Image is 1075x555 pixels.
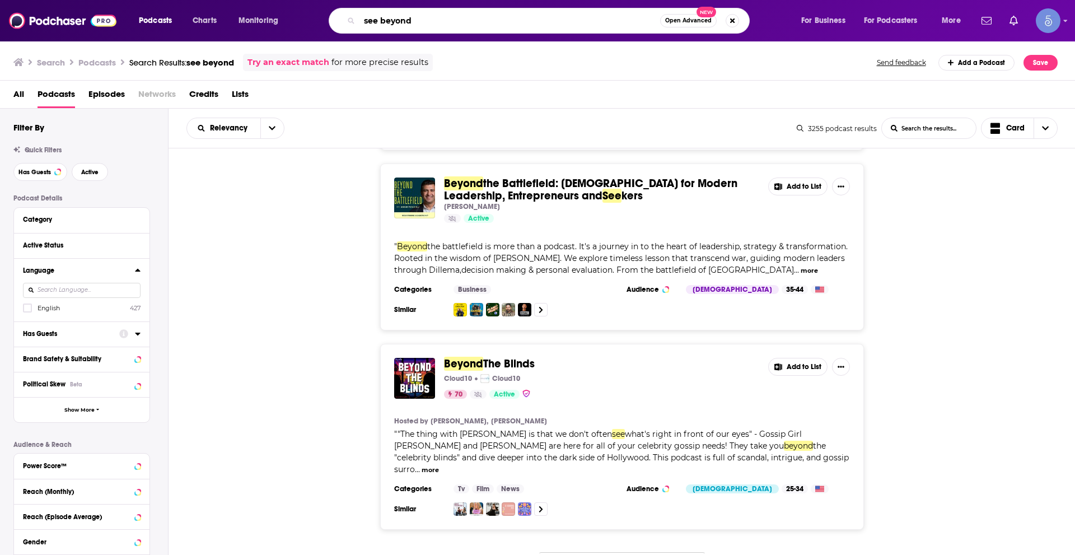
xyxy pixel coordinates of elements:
[247,56,329,69] a: Try an exact match
[934,12,975,30] button: open menu
[394,441,849,474] span: the "celebrity blinds" and dive deeper into the dark side of Hollywood. This podcast is full of s...
[260,118,284,138] button: open menu
[359,12,660,30] input: Search podcasts, credits, & more...
[185,12,223,30] a: Charts
[464,214,494,223] a: Active
[187,124,260,132] button: open menu
[394,429,849,474] span: "
[72,163,108,181] button: Active
[454,285,491,294] a: Business
[23,509,141,523] button: Reach (Episode Average)
[64,407,95,413] span: Show More
[25,146,62,154] span: Quick Filters
[23,283,141,298] input: Search Language...
[23,216,133,223] div: Category
[431,417,488,426] a: [PERSON_NAME],
[14,397,149,422] button: Show More
[23,462,131,470] div: Power Score™
[422,465,439,475] button: more
[38,85,75,108] a: Podcasts
[23,355,131,363] div: Brand Safety & Suitability
[768,358,828,376] button: Add to List
[23,484,141,498] button: Reach (Monthly)
[697,7,717,17] span: New
[129,57,234,68] a: Search Results:see beyond
[518,303,531,316] img: The Diary Of A CEO with Steven Bartlett
[444,176,483,190] span: Beyond
[454,484,469,493] a: Tv
[394,417,428,426] h4: Hosted by
[397,241,427,251] span: Beyond
[502,303,515,316] a: On Purpose with Jay Shetty
[23,330,112,338] div: Has Guests
[486,303,499,316] img: Planet Money
[483,357,535,371] span: The Blinds
[938,55,1015,71] a: Add a Podcast
[1036,8,1060,33] span: Logged in as Spiral5-G1
[468,213,489,225] span: Active
[9,10,116,31] img: Podchaser - Follow, Share and Rate Podcasts
[210,124,251,132] span: Relevancy
[444,358,535,370] a: BeyondThe Blinds
[768,178,828,195] button: Add to List
[873,58,929,67] button: Send feedback
[23,238,141,252] button: Active Status
[497,484,524,493] a: News
[454,303,467,316] a: All Ears English Podcast
[470,303,483,316] a: The Ramsey Show
[394,358,435,399] img: Beyond The Blinds
[13,85,24,108] a: All
[660,14,717,27] button: Open AdvancedNew
[627,484,677,493] h3: Audience
[502,502,515,516] a: X Knows All
[394,241,848,275] span: the battlefield is more than a podcast. It's a journey in to the heart of leadership, strategy & ...
[23,458,141,472] button: Power Score™
[491,417,547,426] a: [PERSON_NAME]
[492,374,520,383] p: Cloud10
[793,12,859,30] button: open menu
[70,381,82,388] div: Beta
[782,285,808,294] div: 35-44
[486,502,499,516] img: Ahead of the Curve with Coco Mocoe
[1023,55,1058,71] button: Save
[489,390,520,399] a: Active
[13,163,67,181] button: Has Guests
[1036,8,1060,33] img: User Profile
[394,484,445,493] h3: Categories
[665,18,712,24] span: Open Advanced
[455,389,462,400] span: 70
[394,241,848,275] span: "
[186,57,234,68] span: see beyond
[23,212,141,226] button: Category
[331,56,428,69] span: for more precise results
[23,241,133,249] div: Active Status
[612,429,625,439] span: see
[189,85,218,108] span: Credits
[130,304,141,312] span: 427
[1006,124,1025,132] span: Card
[23,513,131,521] div: Reach (Episode Average)
[88,85,125,108] a: Episodes
[23,327,119,341] button: Has Guests
[494,389,515,400] span: Active
[480,374,489,383] img: Cloud10
[394,178,435,218] img: Beyond the Battlefield: Bhagavad Gita for Modern Leadership, Entrepreneurs and Seekers
[186,118,284,139] h2: Choose List sort
[864,13,918,29] span: For Podcasters
[23,488,131,496] div: Reach (Monthly)
[832,178,850,195] button: Show More Button
[472,484,494,493] a: Film
[981,118,1058,139] button: Choose View
[23,380,66,388] span: Political Skew
[193,13,217,29] span: Charts
[784,441,813,451] span: beyond
[470,502,483,516] img: FluentlyForward
[38,304,60,312] span: English
[1036,8,1060,33] button: Show profile menu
